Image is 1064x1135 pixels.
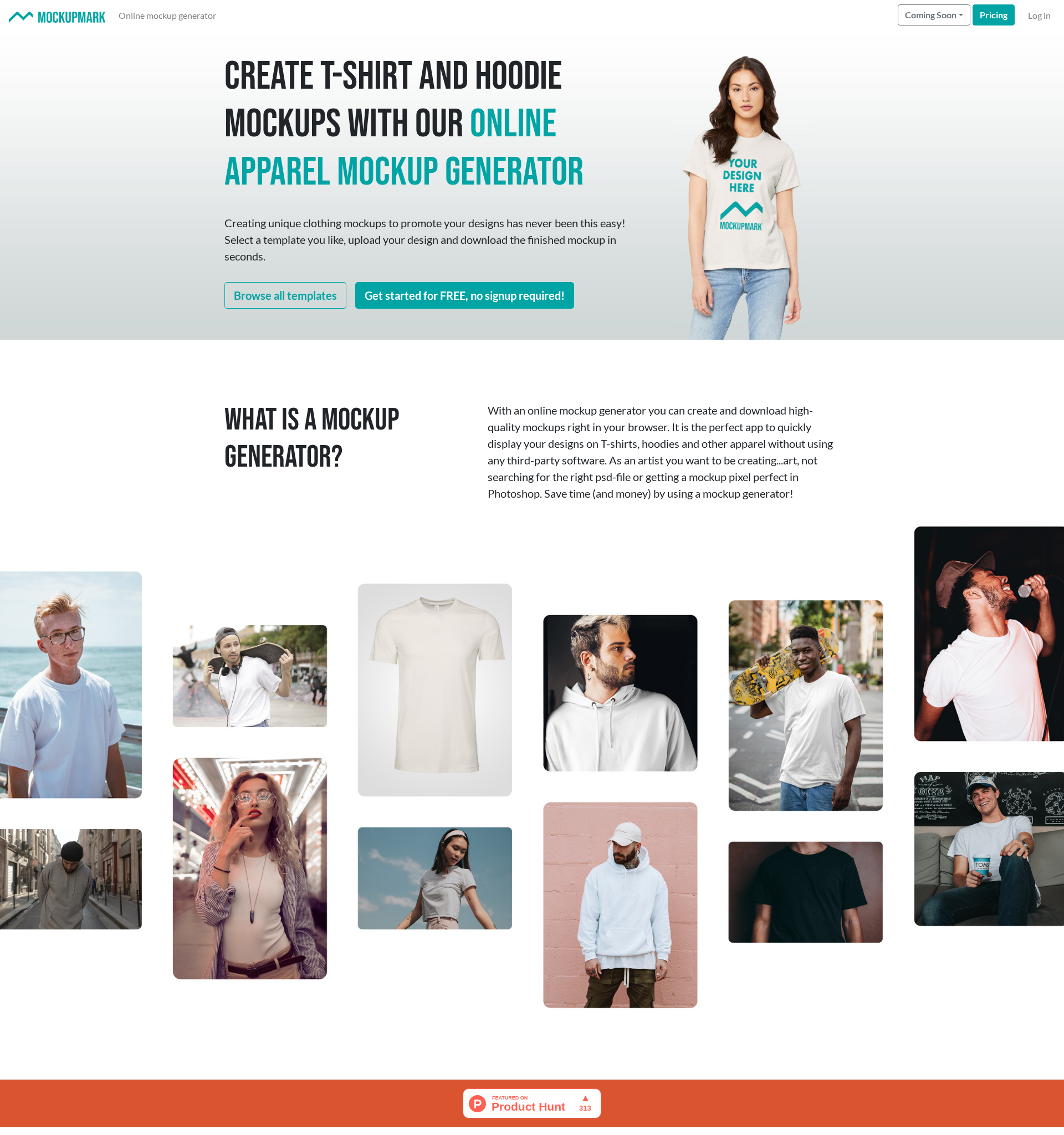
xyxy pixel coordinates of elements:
button: Coming Soon [898,4,970,25]
img: Mockup Mark - Realistic apparel mockups for ecommerce, social & more | Product Hunt Embed [463,1088,601,1118]
img: Mockup Mark hero - your design here [674,31,811,340]
a: Browse all templates [224,282,346,309]
h1: Create T-shirt and hoodie mockups with our [224,53,629,197]
a: Log in [1024,4,1055,27]
p: Creating unique clothing mockups to promote your designs has never been this easy! Select a templ... [224,214,629,264]
a: Pricing [973,4,1015,25]
p: With an online mockup generator you can create and download high-quality mockups right in your br... [488,402,840,502]
a: Online mockup generator [114,4,221,27]
a: Get started for FREE, no signup required! [355,282,574,309]
h1: What is a Mockup Generator? [224,402,471,476]
img: Mockup Mark [9,12,105,23]
span: online apparel mockup generator [224,100,584,196]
